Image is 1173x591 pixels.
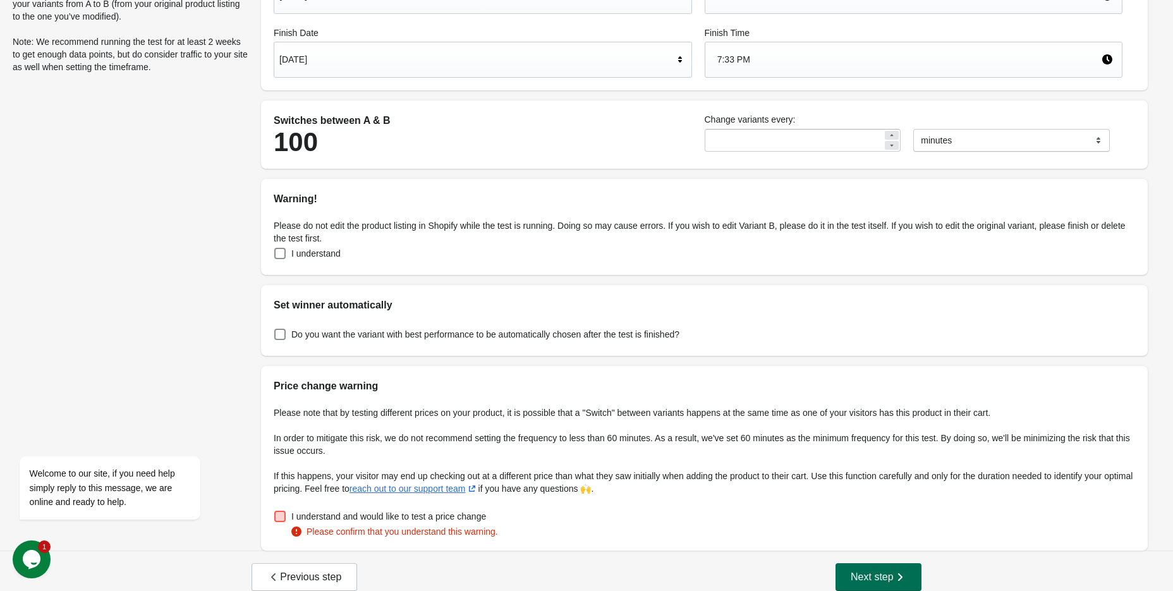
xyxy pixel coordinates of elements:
label: Finish Date [274,27,692,39]
span: I understand [291,247,341,260]
p: Please do not edit the product listing in Shopify while the test is running. Doing so may cause e... [274,219,1135,245]
div: Please confirm that you understand this warning. [291,525,1135,538]
p: If this happens, your visitor may end up checking out at a different price than what they saw ini... [274,470,1135,495]
div: 7:33 PM [717,47,1102,71]
button: Next step [836,563,921,591]
span: Next step [851,571,906,583]
a: reach out to our support team [349,484,478,494]
h2: Set winner automatically [274,298,1135,313]
h2: Warning! [274,192,1135,207]
iframe: chat widget [13,540,53,578]
div: [DATE] [279,47,674,71]
h2: Price change warning [274,379,1135,394]
iframe: chat widget [13,343,240,534]
label: Finish Time [705,27,1123,39]
p: In order to mitigate this risk, we do not recommend setting the frequency to less than 60 minutes... [274,432,1135,457]
button: Previous step [252,563,357,591]
p: Please note that by testing different prices on your product, it is possible that a "Switch" betw... [274,406,1135,419]
label: Change variants every: [705,113,1123,126]
div: Switches between A & B [274,113,692,128]
span: Do you want the variant with best performance to be automatically chosen after the test is finished? [291,328,679,341]
span: I understand and would like to test a price change [291,510,486,523]
div: 100 [274,128,692,156]
span: Previous step [267,571,341,583]
p: Note: We recommend running the test for at least 2 weeks to get enough data points, but do consid... [13,35,248,73]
